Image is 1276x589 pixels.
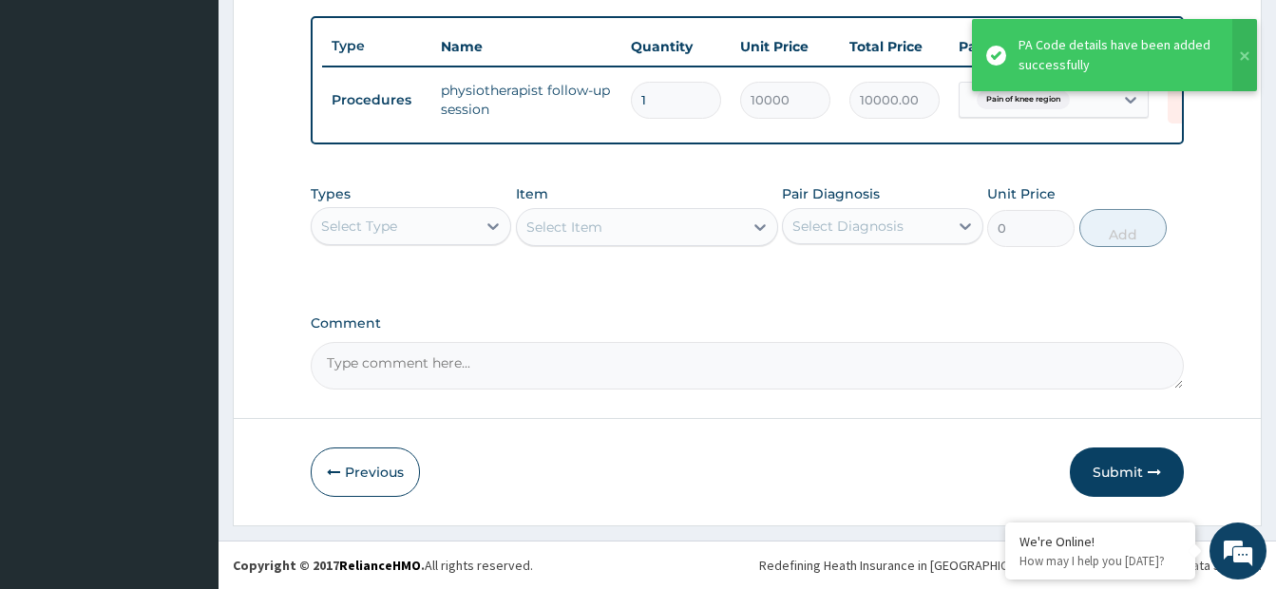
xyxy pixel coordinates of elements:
[431,28,621,66] th: Name
[1019,553,1181,569] p: How may I help you today?
[99,106,319,131] div: Chat with us now
[792,217,904,236] div: Select Diagnosis
[10,389,362,456] textarea: Type your message and hit 'Enter'
[312,9,357,55] div: Minimize live chat window
[431,71,621,128] td: physiotherapist follow-up session
[987,184,1056,203] label: Unit Price
[977,90,1070,109] span: Pain of knee region
[621,28,731,66] th: Quantity
[339,557,421,574] a: RelianceHMO
[949,28,1158,66] th: Pair Diagnosis
[731,28,840,66] th: Unit Price
[110,175,262,367] span: We're online!
[219,541,1276,589] footer: All rights reserved.
[321,217,397,236] div: Select Type
[782,184,880,203] label: Pair Diagnosis
[311,315,1184,332] label: Comment
[35,95,77,142] img: d_794563401_company_1708531726252_794563401
[322,83,431,118] td: Procedures
[311,186,351,202] label: Types
[322,28,431,64] th: Type
[840,28,949,66] th: Total Price
[1019,533,1181,550] div: We're Online!
[233,557,425,574] strong: Copyright © 2017 .
[1070,447,1184,497] button: Submit
[516,184,548,203] label: Item
[1019,35,1214,75] div: PA Code details have been added successfully
[759,556,1262,575] div: Redefining Heath Insurance in [GEOGRAPHIC_DATA] using Telemedicine and Data Science!
[311,447,420,497] button: Previous
[1079,209,1167,247] button: Add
